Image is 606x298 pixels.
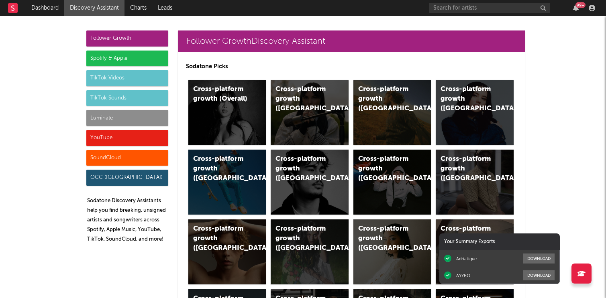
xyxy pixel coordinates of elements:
[523,253,555,264] button: Download
[353,80,431,145] a: Cross-platform growth ([GEOGRAPHIC_DATA])
[86,30,168,47] div: Follower Growth
[86,110,168,126] div: Luminate
[275,85,330,114] div: Cross-platform growth ([GEOGRAPHIC_DATA])
[86,130,168,146] div: YouTube
[441,154,495,183] div: Cross-platform growth ([GEOGRAPHIC_DATA])
[193,224,248,253] div: Cross-platform growth ([GEOGRAPHIC_DATA])
[573,5,579,11] button: 99+
[456,256,477,262] div: Adriatique
[456,273,470,278] div: AYYBO
[358,85,413,114] div: Cross-platform growth ([GEOGRAPHIC_DATA])
[439,233,560,250] div: Your Summary Exports
[353,219,431,284] a: Cross-platform growth ([GEOGRAPHIC_DATA])
[86,70,168,86] div: TikTok Videos
[86,90,168,106] div: TikTok Sounds
[193,154,248,183] div: Cross-platform growth ([GEOGRAPHIC_DATA])
[358,224,413,253] div: Cross-platform growth ([GEOGRAPHIC_DATA])
[86,150,168,166] div: SoundCloud
[271,80,349,145] a: Cross-platform growth ([GEOGRAPHIC_DATA])
[523,270,555,280] button: Download
[441,224,495,253] div: Cross-platform growth ([GEOGRAPHIC_DATA])
[436,150,514,215] a: Cross-platform growth ([GEOGRAPHIC_DATA])
[575,2,586,8] div: 99 +
[178,30,525,52] a: Follower GrowthDiscovery Assistant
[441,85,495,114] div: Cross-platform growth ([GEOGRAPHIC_DATA])
[193,85,248,104] div: Cross-platform growth (Overall)
[358,154,413,183] div: Cross-platform growth ([GEOGRAPHIC_DATA]/GSA)
[188,219,266,284] a: Cross-platform growth ([GEOGRAPHIC_DATA])
[86,170,168,186] div: OCC ([GEOGRAPHIC_DATA])
[87,196,168,244] p: Sodatone Discovery Assistants help you find breaking, unsigned artists and songwriters across Spo...
[436,219,514,284] a: Cross-platform growth ([GEOGRAPHIC_DATA])
[271,150,349,215] a: Cross-platform growth ([GEOGRAPHIC_DATA])
[275,224,330,253] div: Cross-platform growth ([GEOGRAPHIC_DATA])
[436,80,514,145] a: Cross-platform growth ([GEOGRAPHIC_DATA])
[186,62,517,71] p: Sodatone Picks
[271,219,349,284] a: Cross-platform growth ([GEOGRAPHIC_DATA])
[275,154,330,183] div: Cross-platform growth ([GEOGRAPHIC_DATA])
[188,80,266,145] a: Cross-platform growth (Overall)
[429,3,550,13] input: Search for artists
[86,51,168,67] div: Spotify & Apple
[188,150,266,215] a: Cross-platform growth ([GEOGRAPHIC_DATA])
[353,150,431,215] a: Cross-platform growth ([GEOGRAPHIC_DATA]/GSA)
